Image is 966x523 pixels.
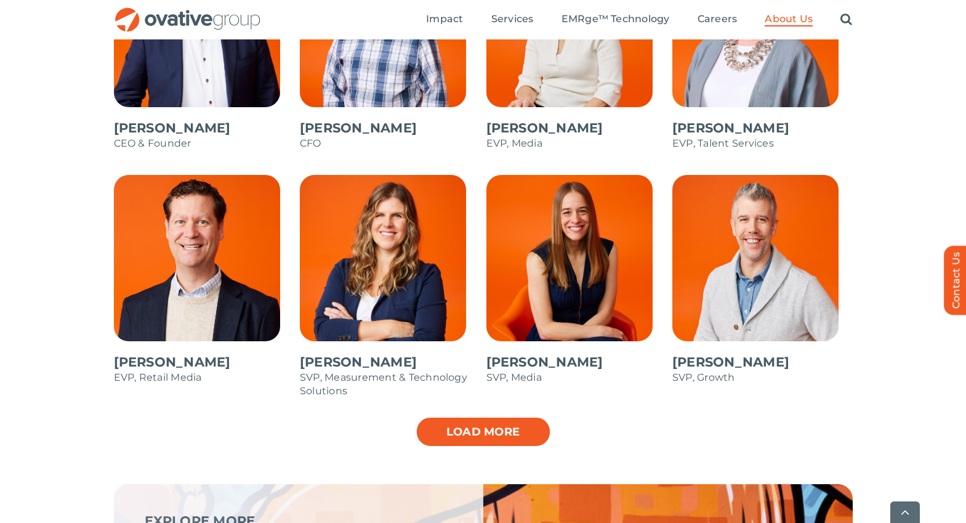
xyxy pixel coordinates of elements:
[416,416,551,447] a: Load more
[114,6,262,18] a: OG_Full_horizontal_RGB
[765,13,813,25] span: About Us
[765,13,813,26] a: About Us
[561,13,670,26] a: EMRge™ Technology
[561,13,670,25] span: EMRge™ Technology
[840,13,852,26] a: Search
[426,13,463,25] span: Impact
[426,13,463,26] a: Impact
[491,13,534,26] a: Services
[491,13,534,25] span: Services
[698,13,738,26] a: Careers
[698,13,738,25] span: Careers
